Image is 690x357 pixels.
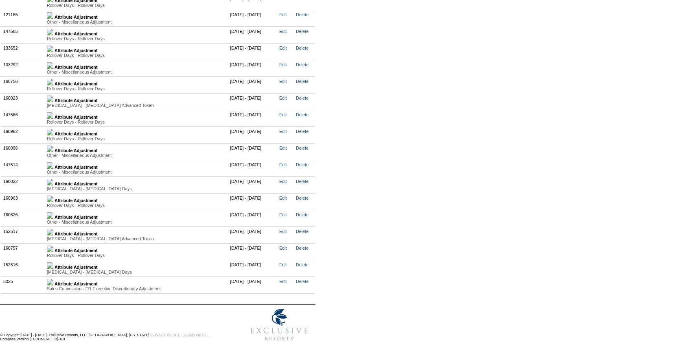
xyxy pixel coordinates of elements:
img: b_plus.gif [47,12,53,19]
a: Delete [296,212,309,217]
img: b_plus.gif [47,196,53,202]
div: Other - Miscellaneous Adjustment [47,170,226,174]
a: Edit [279,279,287,284]
td: [DATE] - [DATE] [228,243,277,260]
div: [MEDICAL_DATA] - [MEDICAL_DATA] Days [47,270,226,274]
img: Exclusive Resorts [243,305,315,345]
td: 160022 [1,176,45,193]
b: Attribute Adjustment [55,98,98,103]
a: Delete [296,229,309,234]
a: Delete [296,129,309,134]
td: 160963 [1,193,45,210]
a: Delete [296,196,309,200]
td: 152516 [1,260,45,276]
a: Edit [279,79,287,84]
b: Attribute Adjustment [55,165,98,170]
a: Delete [296,46,309,50]
img: b_plus.gif [47,229,53,235]
div: Rollover Days - Rollover Days [47,120,226,124]
td: [DATE] - [DATE] [228,26,277,43]
a: Delete [296,279,309,284]
a: TERMS OF USE [183,333,209,337]
a: Edit [279,246,287,250]
b: Attribute Adjustment [55,31,98,36]
b: Attribute Adjustment [55,65,98,70]
div: [MEDICAL_DATA] - [MEDICAL_DATA] Advanced Token [47,236,226,241]
b: Attribute Adjustment [55,231,98,236]
a: Delete [296,12,309,17]
div: Other - Miscellaneous Adjustment [47,153,226,158]
td: 160626 [1,210,45,226]
div: Rollover Days - Rollover Days [47,136,226,141]
img: b_plus.gif [47,246,53,252]
a: Delete [296,246,309,250]
td: [DATE] - [DATE] [228,43,277,60]
a: Edit [279,196,287,200]
img: b_plus.gif [47,212,53,219]
div: Other - Miscellaneous Adjustment [47,220,226,224]
a: Edit [279,146,287,150]
a: Edit [279,229,287,234]
div: Rollover Days - Rollover Days [47,253,226,258]
td: [DATE] - [DATE] [228,60,277,76]
a: Edit [279,112,287,117]
b: Attribute Adjustment [55,215,98,220]
b: Attribute Adjustment [55,115,98,120]
a: Delete [296,96,309,100]
a: PRIVACY POLICY [150,333,180,337]
td: [DATE] - [DATE] [228,160,277,176]
img: b_plus.gif [47,29,53,35]
td: 160962 [1,126,45,143]
a: Delete [296,262,309,267]
b: Attribute Adjustment [55,81,98,86]
div: [MEDICAL_DATA] - [MEDICAL_DATA] Days [47,186,226,191]
td: [DATE] - [DATE] [228,193,277,210]
a: Edit [279,12,287,17]
td: [DATE] - [DATE] [228,276,277,293]
td: [DATE] - [DATE] [228,126,277,143]
td: 121165 [1,10,45,26]
div: Other - Miscellaneous Adjustment [47,20,226,24]
div: Rollover Days - Rollover Days [47,86,226,91]
a: Edit [279,212,287,217]
a: Delete [296,29,309,34]
td: 152517 [1,226,45,243]
a: Edit [279,46,287,50]
td: [DATE] - [DATE] [228,93,277,110]
a: Delete [296,62,309,67]
img: b_plus.gif [47,96,53,102]
td: 147566 [1,110,45,126]
div: [MEDICAL_DATA] - [MEDICAL_DATA] Advanced Token [47,103,226,108]
td: [DATE] - [DATE] [228,176,277,193]
a: Edit [279,179,287,184]
div: Rollover Days - Rollover Days [47,53,226,58]
img: b_plus.gif [47,162,53,169]
td: 133652 [1,43,45,60]
img: b_plus.gif [47,179,53,185]
b: Attribute Adjustment [55,248,98,253]
td: [DATE] - [DATE] [228,10,277,26]
td: [DATE] - [DATE] [228,76,277,93]
td: 160756 [1,76,45,93]
a: Delete [296,79,309,84]
img: b_plus.gif [47,62,53,69]
img: b_plus.gif [47,79,53,85]
img: b_plus.gif [47,146,53,152]
a: Edit [279,96,287,100]
img: b_plus.gif [47,112,53,119]
div: Rollover Days - Rollover Days [47,203,226,208]
img: b_plus.gif [47,279,53,285]
td: 5025 [1,276,45,293]
div: Other - Miscellaneous Adjustment [47,70,226,74]
a: Edit [279,162,287,167]
b: Attribute Adjustment [55,148,98,153]
b: Attribute Adjustment [55,198,98,203]
img: b_plus.gif [47,46,53,52]
img: b_plus.gif [47,262,53,269]
b: Attribute Adjustment [55,265,98,270]
a: Edit [279,262,287,267]
div: Sales Concession - ER Executive Discretionary Adjustment [47,286,226,291]
td: 147565 [1,26,45,43]
td: [DATE] - [DATE] [228,226,277,243]
a: Edit [279,129,287,134]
